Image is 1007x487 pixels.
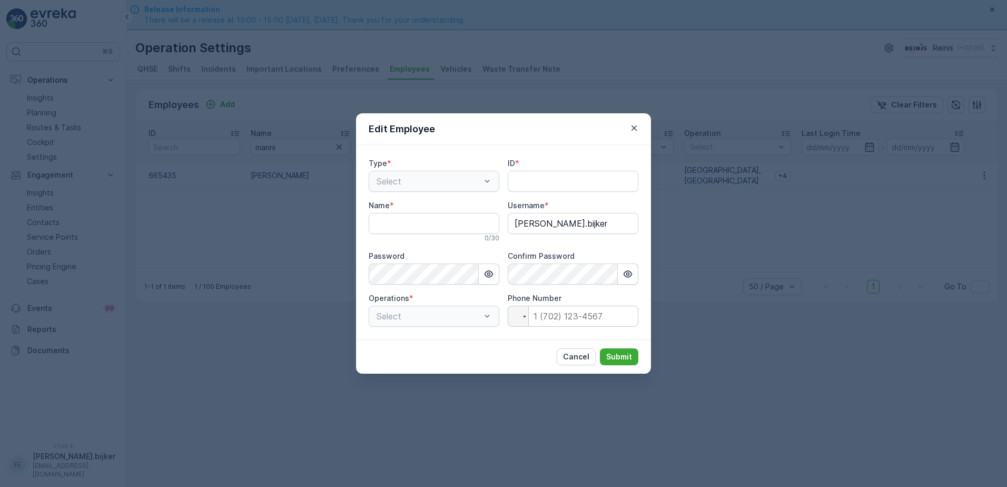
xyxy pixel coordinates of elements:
p: Cancel [563,352,589,362]
p: Submit [606,352,632,362]
p: 0 / 30 [485,234,499,242]
button: Cancel [557,348,596,365]
label: Type [369,159,387,168]
label: Phone Number [508,294,561,303]
label: Password [369,251,404,260]
button: Submit [600,348,638,365]
label: Username [508,201,545,210]
label: Operations [369,294,409,303]
label: Name [369,201,390,210]
label: Confirm Password [508,251,575,260]
p: Edit Employee [369,122,435,137]
input: 1 (702) 123-4567 [508,306,638,327]
label: ID [508,159,515,168]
